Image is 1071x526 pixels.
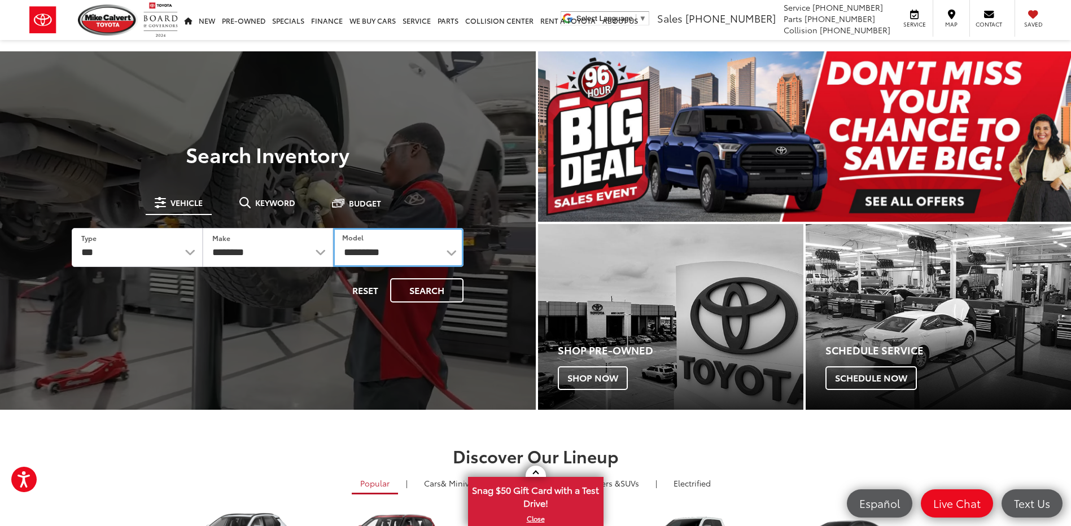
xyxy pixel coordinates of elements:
[976,20,1002,28] span: Contact
[558,345,803,356] h4: Shop Pre-Owned
[138,446,934,465] h2: Discover Our Lineup
[653,477,660,489] li: |
[825,366,917,390] span: Schedule Now
[441,477,479,489] span: & Minivan
[921,489,993,518] a: Live Chat
[343,278,388,303] button: Reset
[685,11,776,25] span: [PHONE_NUMBER]
[784,13,802,24] span: Parts
[352,474,398,494] a: Popular
[390,278,464,303] button: Search
[469,478,602,512] span: Snag $50 Gift Card with a Test Drive!
[403,477,410,489] li: |
[825,345,1071,356] h4: Schedule Service
[665,474,719,493] a: Electrified
[1002,489,1063,518] a: Text Us
[562,474,648,493] a: SUVs
[416,474,487,493] a: Cars
[558,366,628,390] span: Shop Now
[81,233,97,243] label: Type
[806,224,1071,410] div: Toyota
[928,496,986,510] span: Live Chat
[342,233,364,242] label: Model
[854,496,906,510] span: Español
[538,224,803,410] div: Toyota
[538,224,803,410] a: Shop Pre-Owned Shop Now
[812,2,883,13] span: [PHONE_NUMBER]
[805,13,875,24] span: [PHONE_NUMBER]
[639,14,646,23] span: ▼
[902,20,927,28] span: Service
[349,199,381,207] span: Budget
[784,24,818,36] span: Collision
[657,11,683,25] span: Sales
[1008,496,1056,510] span: Text Us
[47,143,488,165] h3: Search Inventory
[806,224,1071,410] a: Schedule Service Schedule Now
[820,24,890,36] span: [PHONE_NUMBER]
[78,5,138,36] img: Mike Calvert Toyota
[847,489,912,518] a: Español
[212,233,230,243] label: Make
[1021,20,1046,28] span: Saved
[784,2,810,13] span: Service
[171,199,203,207] span: Vehicle
[939,20,964,28] span: Map
[255,199,295,207] span: Keyword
